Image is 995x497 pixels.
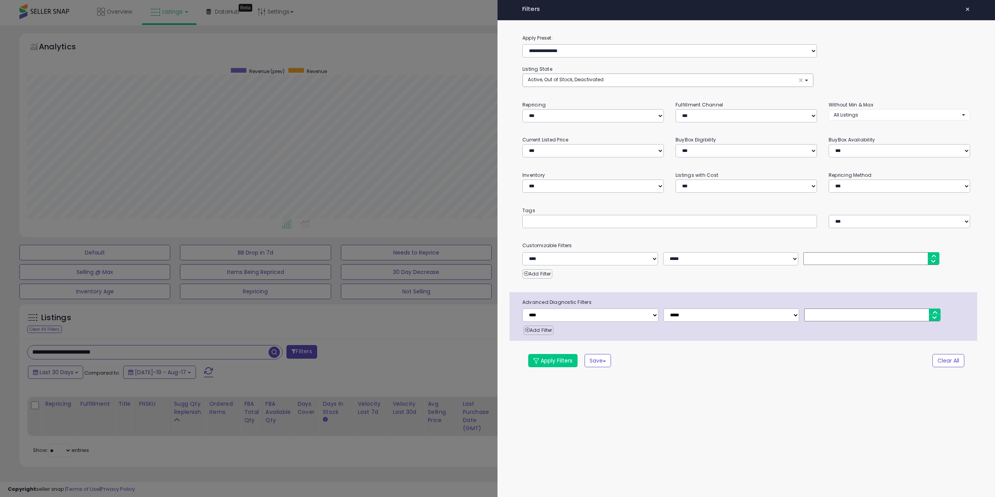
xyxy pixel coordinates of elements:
[517,206,976,215] small: Tags
[585,354,611,367] button: Save
[834,112,858,118] span: All Listings
[528,76,604,83] span: Active, Out of Stock, Deactivated
[798,76,803,84] span: ×
[676,172,718,178] small: Listings with Cost
[829,101,873,108] small: Without Min & Max
[676,101,723,108] small: Fulfillment Channel
[517,241,976,250] small: Customizable Filters
[829,109,970,120] button: All Listings
[523,74,813,87] button: Active, Out of Stock, Deactivated ×
[522,172,545,178] small: Inventory
[528,354,578,367] button: Apply Filters
[676,136,716,143] small: BuyBox Eligibility
[517,34,976,42] label: Apply Preset:
[932,354,964,367] button: Clear All
[522,66,552,72] small: Listing State
[517,298,977,307] span: Advanced Diagnostic Filters
[965,4,970,15] span: ×
[522,101,546,108] small: Repricing
[522,136,568,143] small: Current Listed Price
[522,269,552,279] button: Add Filter
[962,4,973,15] button: ×
[829,172,872,178] small: Repricing Method
[524,326,553,335] button: Add Filter
[829,136,875,143] small: BuyBox Availability
[522,6,970,12] h4: Filters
